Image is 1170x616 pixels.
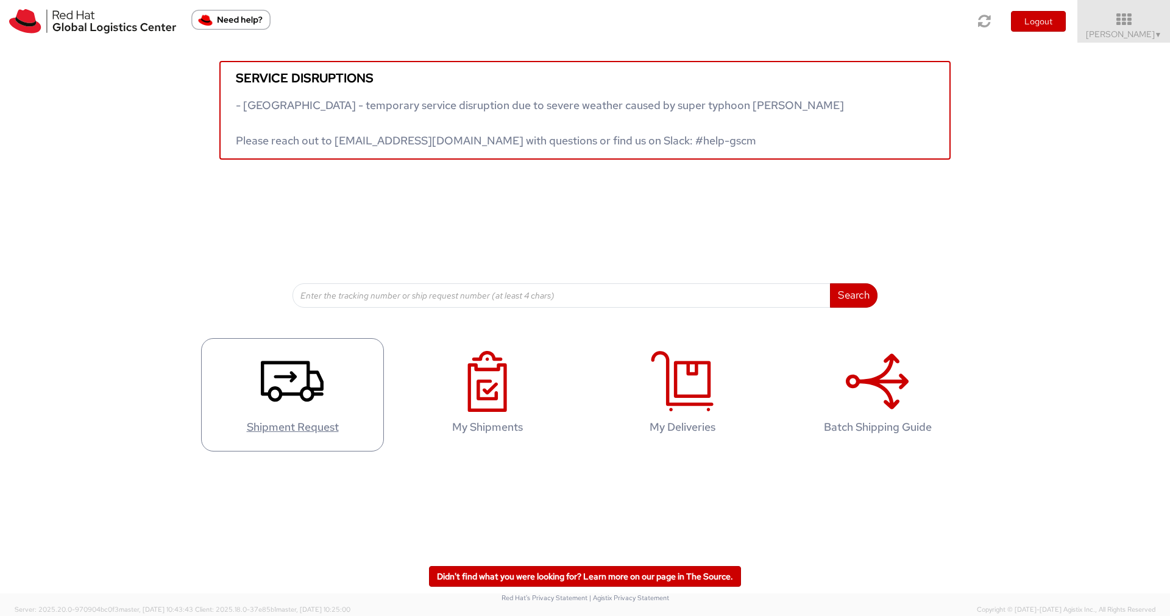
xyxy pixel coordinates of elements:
[977,605,1155,615] span: Copyright © [DATE]-[DATE] Agistix Inc., All Rights Reserved
[1011,11,1066,32] button: Logout
[396,338,579,452] a: My Shipments
[799,421,956,433] h4: Batch Shipping Guide
[1155,30,1162,40] span: ▼
[786,338,969,452] a: Batch Shipping Guide
[119,605,193,614] span: master, [DATE] 10:43:43
[201,338,384,452] a: Shipment Request
[604,421,761,433] h4: My Deliveries
[9,9,176,34] img: rh-logistics-00dfa346123c4ec078e1.svg
[409,421,566,433] h4: My Shipments
[276,605,350,614] span: master, [DATE] 10:25:00
[195,605,350,614] span: Client: 2025.18.0-37e85b1
[830,283,877,308] button: Search
[219,61,951,160] a: Service disruptions - [GEOGRAPHIC_DATA] - temporary service disruption due to severe weather caus...
[502,593,587,602] a: Red Hat's Privacy Statement
[236,98,844,147] span: - [GEOGRAPHIC_DATA] - temporary service disruption due to severe weather caused by super typhoon ...
[236,71,934,85] h5: Service disruptions
[214,421,371,433] h4: Shipment Request
[1086,29,1162,40] span: [PERSON_NAME]
[589,593,669,602] a: | Agistix Privacy Statement
[429,566,741,587] a: Didn't find what you were looking for? Learn more on our page in The Source.
[191,10,271,30] button: Need help?
[15,605,193,614] span: Server: 2025.20.0-970904bc0f3
[292,283,831,308] input: Enter the tracking number or ship request number (at least 4 chars)
[591,338,774,452] a: My Deliveries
